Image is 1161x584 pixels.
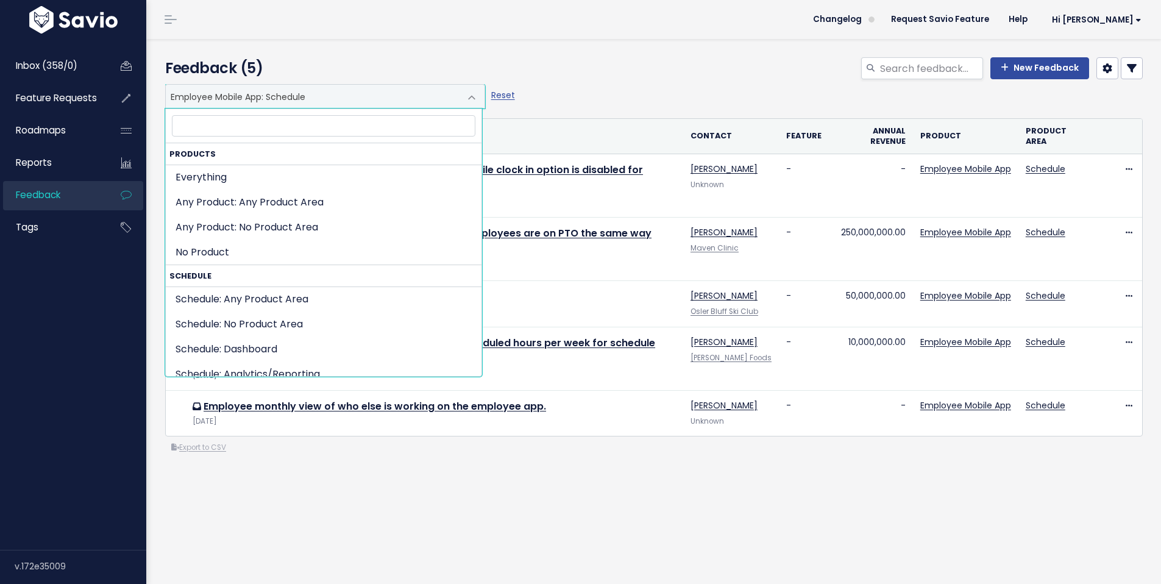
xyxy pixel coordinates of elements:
[920,399,1011,411] a: Employee Mobile App
[691,416,724,426] span: Unknown
[1018,119,1093,154] th: Product Area
[920,336,1011,348] a: Employee Mobile App
[779,119,829,154] th: Feature
[166,337,481,362] li: Schedule: Dashboard
[779,218,829,281] td: -
[3,84,101,112] a: Feature Requests
[779,281,829,327] td: -
[691,399,758,411] a: [PERSON_NAME]
[683,119,779,154] th: Contact
[166,165,481,190] li: Everything
[691,226,758,238] a: [PERSON_NAME]
[829,281,913,327] td: 50,000,000.00
[829,154,913,218] td: -
[15,550,146,582] div: v.172e35009
[691,243,739,253] a: Maven Clinic
[193,415,676,428] div: [DATE]
[16,156,52,169] span: Reports
[166,215,481,240] li: Any Product: No Product Area
[913,119,1018,154] th: Product
[829,390,913,436] td: -
[166,190,481,215] li: Any Product: Any Product Area
[999,10,1037,29] a: Help
[166,240,481,265] li: No Product
[879,57,983,79] input: Search feedback...
[1026,290,1065,302] a: Schedule
[165,84,485,109] span: Employee Mobile App: Schedule
[920,226,1011,238] a: Employee Mobile App
[3,52,101,80] a: Inbox (358/0)
[779,154,829,218] td: -
[691,290,758,302] a: [PERSON_NAME]
[1026,226,1065,238] a: Schedule
[16,188,60,201] span: Feedback
[920,163,1011,175] a: Employee Mobile App
[1026,399,1065,411] a: Schedule
[829,119,913,154] th: Annual Revenue
[691,180,724,190] span: Unknown
[166,362,481,387] li: Schedule: Analytics/Reporting
[1026,163,1065,175] a: Schedule
[691,307,758,316] a: Osler Bluff Ski Club
[491,89,515,101] a: Reset
[166,143,481,165] strong: Products
[691,353,772,363] a: [PERSON_NAME] Foods
[166,287,481,312] li: Schedule: Any Product Area
[3,116,101,144] a: Roadmaps
[881,10,999,29] a: Request Savio Feature
[1026,336,1065,348] a: Schedule
[16,221,38,233] span: Tags
[16,59,77,72] span: Inbox (358/0)
[1052,15,1141,24] span: Hi [PERSON_NAME]
[166,85,460,108] span: Employee Mobile App: Schedule
[26,6,121,34] img: logo-white.9d6f32f41409.svg
[16,91,97,104] span: Feature Requests
[990,57,1089,79] a: New Feedback
[16,124,66,137] span: Roadmaps
[813,15,862,24] span: Changelog
[779,327,829,390] td: -
[829,218,913,281] td: 250,000,000.00
[691,336,758,348] a: [PERSON_NAME]
[920,290,1011,302] a: Employee Mobile App
[171,443,226,452] a: Export to CSV
[779,390,829,436] td: -
[691,163,758,175] a: [PERSON_NAME]
[165,57,479,79] h4: Feedback (5)
[1037,10,1151,29] a: Hi [PERSON_NAME]
[3,181,101,209] a: Feedback
[166,143,481,265] li: Products
[166,265,481,287] strong: Schedule
[3,213,101,241] a: Tags
[829,327,913,390] td: 10,000,000.00
[204,399,546,413] a: Employee monthly view of who else is working on the employee app.
[3,149,101,177] a: Reports
[166,312,481,337] li: Schedule: No Product Area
